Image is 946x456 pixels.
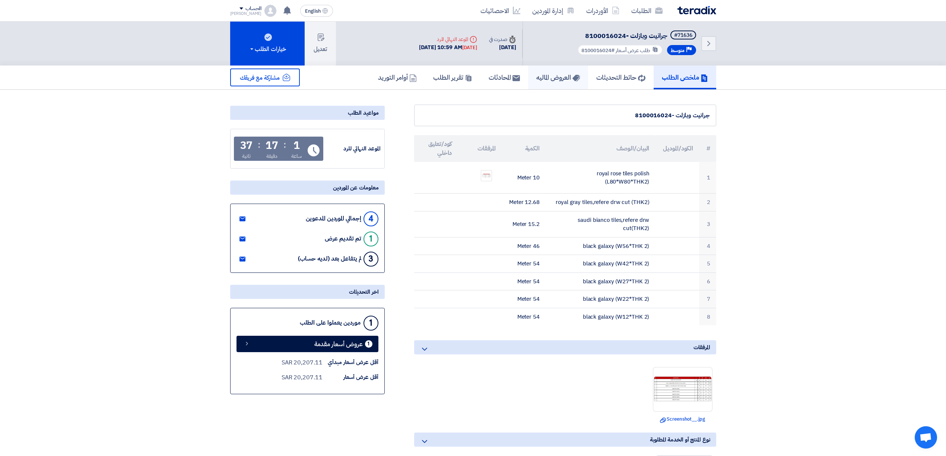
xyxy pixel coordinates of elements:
[323,358,378,367] div: أقل عرض أسعار مبدأي
[693,343,710,351] span: المرفقات
[546,290,655,308] td: black galaxy (W22*THK 2)
[489,43,516,52] div: [DATE]
[528,66,588,89] a: العروض الماليه
[378,73,417,82] h5: أوامر التوريد
[546,272,655,290] td: black galaxy (W27*THK 2)
[489,73,520,82] h5: المحادثات
[364,211,378,226] div: 4
[653,376,712,403] img: Screenshot___1759314142883.jpg
[264,5,276,17] img: profile_test.png
[502,237,546,255] td: 46 Meter
[298,255,361,262] div: لم يتفاعل بعد (لديه حساب)
[502,272,546,290] td: 54 Meter
[616,47,650,54] span: طلب عرض أسعار
[242,152,251,160] div: ثانية
[576,31,698,41] h5: جرانيت وبازلت -8100016024
[546,194,655,211] td: royal gray tiles,refere drw cut (THK2)
[654,66,716,89] a: ملخص الطلب
[585,31,667,41] span: جرانيت وبازلت -8100016024
[699,308,716,325] td: 8
[230,285,385,299] div: اخر التحديثات
[546,237,655,255] td: black galaxy (W56*THK 2)
[230,181,385,195] div: معلومات عن الموردين
[662,73,708,82] h5: ملخص الطلب
[266,152,278,160] div: دقيقة
[433,73,472,82] h5: تقرير الطلب
[502,308,546,325] td: 54 Meter
[419,35,477,43] div: الموعد النهائي للرد
[699,237,716,255] td: 4
[245,6,261,12] div: الحساب
[364,316,378,331] div: 1
[489,35,516,43] div: صدرت في
[462,44,477,51] div: [DATE]
[580,2,625,19] a: الأوردرات
[699,255,716,273] td: 5
[699,135,716,162] th: #
[230,12,262,16] div: [PERSON_NAME]
[596,73,645,82] h5: حائط التحديثات
[502,194,546,211] td: 12.68 Meter
[283,138,286,152] div: :
[546,211,655,237] td: saudi bianco tiles,refere drw cut(THK2)
[671,47,685,54] span: متوسط
[677,6,716,15] img: Teradix logo
[458,135,502,162] th: المرفقات
[293,140,300,151] div: 1
[699,162,716,194] td: 1
[650,436,710,444] span: نوع المنتج أو الخدمة المطلوبة
[230,106,385,120] div: مواعيد الطلب
[655,135,699,162] th: الكود/الموديل
[480,66,528,89] a: المحادثات
[364,252,378,267] div: 3
[526,2,580,19] a: إدارة الموردين
[266,140,278,151] div: 17
[305,9,321,14] span: English
[365,340,372,348] div: 1
[300,319,361,326] div: موردين يعملوا على الطلب
[915,426,937,449] div: Open chat
[420,111,710,120] div: جرانيت وبازلت -8100016024
[414,135,458,162] th: كود/تعليق داخلي
[305,22,336,66] button: تعديل
[536,73,580,82] h5: العروض الماليه
[625,2,669,19] a: الطلبات
[699,194,716,211] td: 2
[674,33,692,38] div: #71636
[546,135,655,162] th: البيان/الوصف
[546,162,655,194] td: royal rose tiles polish (L80*W80*THK2)
[258,138,260,152] div: :
[364,232,378,246] div: 1
[325,235,361,242] div: تم تقديم عرض
[655,415,710,423] a: Screenshot__.jpg
[588,66,654,89] a: حائط التحديثات
[230,22,305,66] button: خيارات الطلب
[699,290,716,308] td: 7
[699,211,716,237] td: 3
[546,308,655,325] td: black galaxy (W12*THK 2)
[699,272,716,290] td: 6
[425,66,480,89] a: تقرير الطلب
[419,43,477,52] div: [DATE] 10:59 AM
[370,66,425,89] a: أوامر التوريد
[546,255,655,273] td: black galaxy (W42*THK 2)
[291,152,302,160] div: ساعة
[474,2,526,19] a: الاحصائيات
[481,173,492,179] img: Screenshot___1759314123308.jpg
[502,162,546,194] td: 10 Meter
[502,255,546,273] td: 54 Meter
[282,373,323,382] div: 20,207.11 SAR
[236,336,378,352] a: 1 عروض أسعار مقدمة
[306,215,361,222] div: إجمالي الموردين المدعوين
[502,211,546,237] td: 15.2 Meter
[300,5,333,17] button: English
[240,140,253,151] div: 37
[325,144,381,153] div: الموعد النهائي للرد
[249,45,286,54] div: خيارات الطلب
[314,341,363,347] span: عروض أسعار مقدمة
[282,358,323,367] div: 20,207.11 SAR
[581,47,615,54] span: #8100016024
[502,135,546,162] th: الكمية
[323,373,378,382] div: أقل عرض أسعار
[240,73,280,82] span: مشاركة مع فريقك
